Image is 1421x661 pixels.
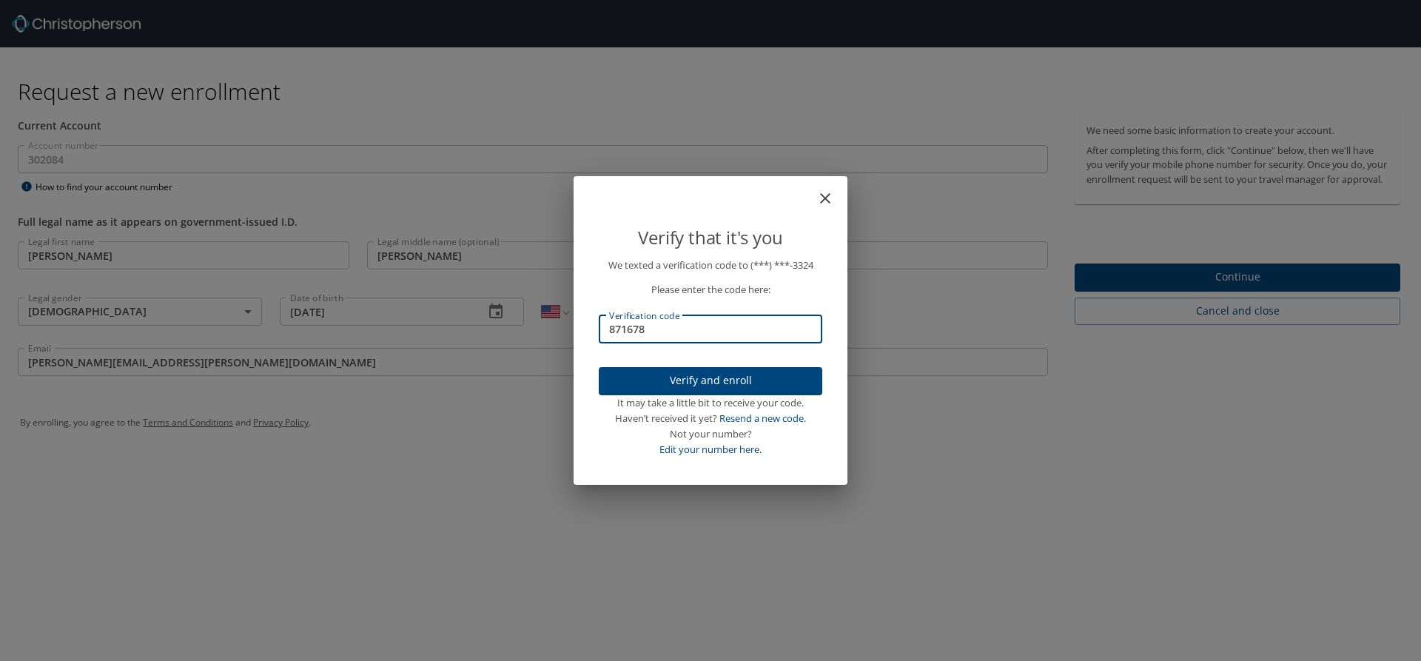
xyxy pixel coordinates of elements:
button: Verify and enroll [599,367,822,396]
a: Edit your number here. [659,443,762,456]
div: It may take a little bit to receive your code. [599,395,822,411]
div: Not your number? [599,426,822,442]
span: Verify and enroll [611,372,810,390]
button: close [824,182,841,200]
p: We texted a verification code to (***) ***- 3324 [599,258,822,273]
div: Haven’t received it yet? [599,411,822,426]
a: Resend a new code. [719,412,806,425]
p: Please enter the code here: [599,282,822,298]
p: Verify that it's you [599,224,822,252]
